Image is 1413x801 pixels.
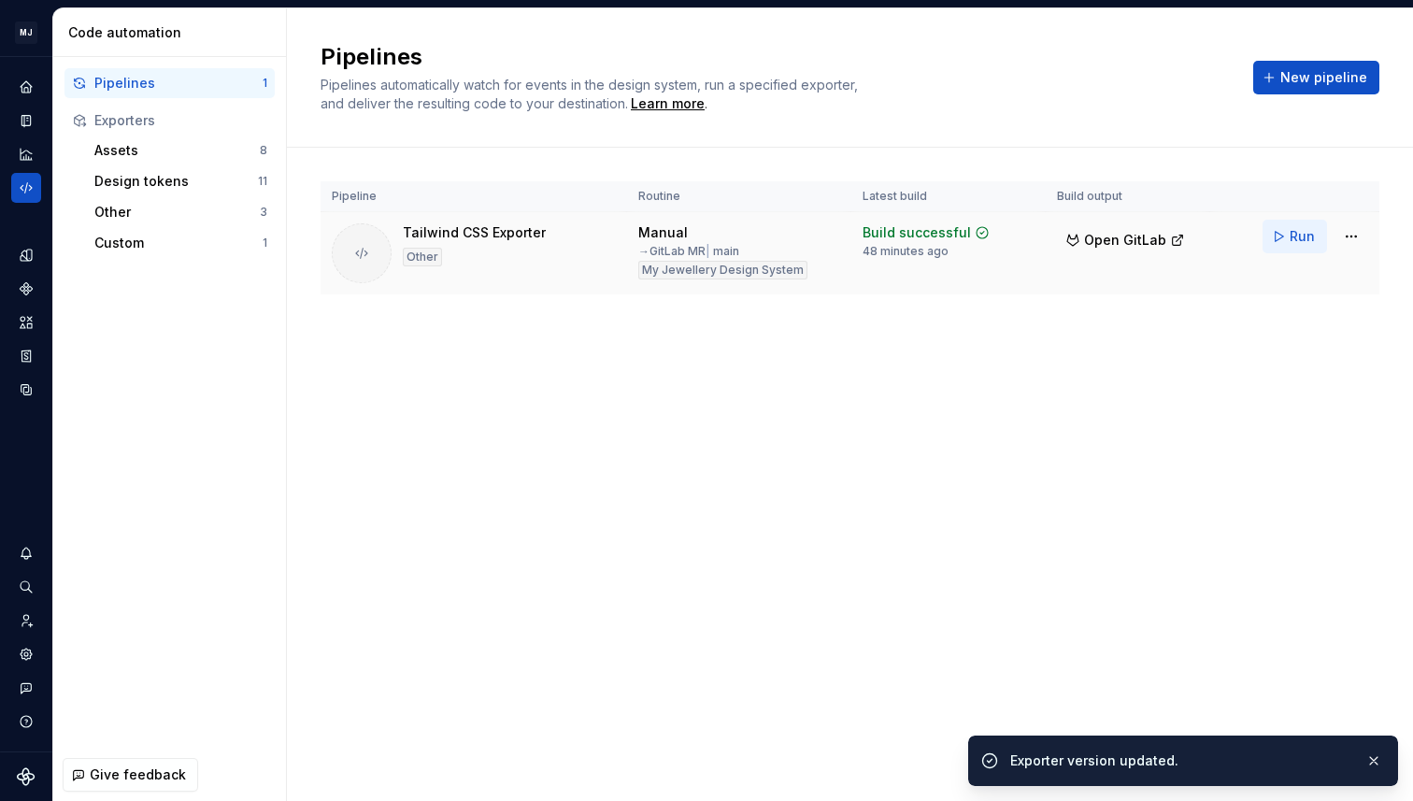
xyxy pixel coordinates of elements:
div: → GitLab MR main [638,244,739,259]
a: Storybook stories [11,341,41,371]
span: Open GitLab [1084,231,1166,250]
th: Pipeline [321,181,627,212]
div: Pipelines [94,74,263,93]
div: Assets [94,141,260,160]
div: 1 [263,236,267,250]
span: Pipelines automatically watch for events in the design system, run a specified exporter, and deli... [321,77,862,111]
button: Open GitLab [1057,223,1193,257]
div: Build successful [863,223,971,242]
a: Analytics [11,139,41,169]
button: Search ⌘K [11,572,41,602]
div: MJ [15,21,37,44]
div: Tailwind CSS Exporter [403,223,546,242]
div: Code automation [68,23,278,42]
svg: Supernova Logo [17,767,36,786]
a: Home [11,72,41,102]
button: Notifications [11,538,41,568]
div: Manual [638,223,688,242]
h2: Pipelines [321,42,1231,72]
button: Run [1263,220,1327,253]
div: Design tokens [94,172,258,191]
div: 11 [258,174,267,189]
a: Design tokens [11,240,41,270]
a: Learn more [631,94,705,113]
span: Give feedback [90,765,186,784]
button: MJ [4,12,49,52]
button: Pipelines1 [64,68,275,98]
span: . [628,97,707,111]
div: Custom [94,234,263,252]
div: 48 minutes ago [863,244,949,259]
a: Data sources [11,375,41,405]
div: Exporters [94,111,267,130]
a: Components [11,274,41,304]
a: Settings [11,639,41,669]
th: Latest build [851,181,1046,212]
div: Exporter version updated. [1010,751,1350,770]
button: Assets8 [87,136,275,165]
span: | [706,244,710,258]
a: Assets [11,308,41,337]
button: Design tokens11 [87,166,275,196]
button: Contact support [11,673,41,703]
button: Other3 [87,197,275,227]
div: My Jewellery Design System [638,261,807,279]
button: Give feedback [63,758,198,792]
div: 3 [260,205,267,220]
span: New pipeline [1280,68,1367,87]
div: 1 [263,76,267,91]
th: Build output [1046,181,1210,212]
div: Other [403,248,442,266]
th: Routine [627,181,851,212]
a: Invite team [11,606,41,636]
div: Other [94,203,260,222]
a: Code automation [11,173,41,203]
div: 8 [260,143,267,158]
span: Run [1290,227,1315,246]
button: New pipeline [1253,61,1379,94]
button: Custom1 [87,228,275,258]
a: Documentation [11,106,41,136]
a: Open GitLab [1057,235,1193,250]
